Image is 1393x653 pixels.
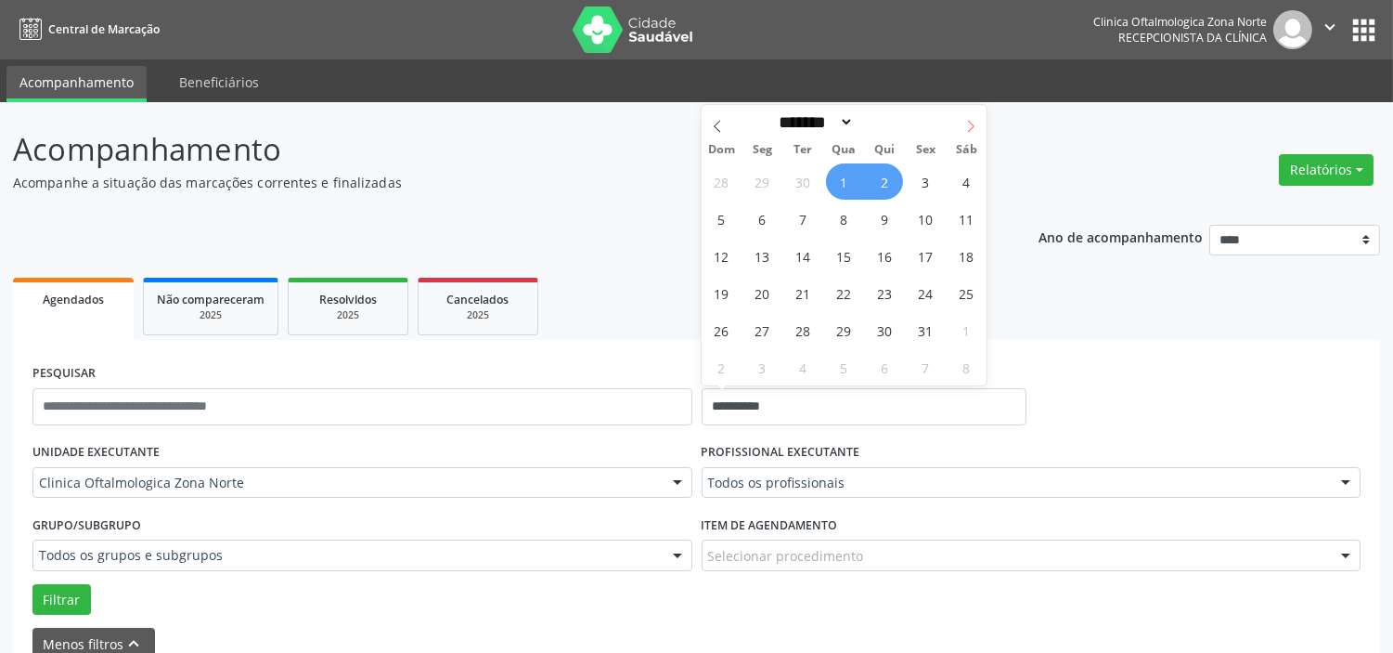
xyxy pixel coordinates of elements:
[1273,10,1312,49] img: img
[948,275,985,311] span: Outubro 25, 2025
[1320,17,1340,37] i: 
[302,308,394,322] div: 2025
[867,349,903,385] span: Novembro 6, 2025
[867,312,903,348] span: Outubro 30, 2025
[785,275,821,311] span: Outubro 21, 2025
[908,349,944,385] span: Novembro 7, 2025
[39,474,654,492] span: Clinica Oftalmologica Zona Norte
[948,312,985,348] span: Novembro 1, 2025
[744,275,780,311] span: Outubro 20, 2025
[1348,14,1380,46] button: apps
[6,66,147,102] a: Acompanhamento
[708,546,864,566] span: Selecionar procedimento
[48,21,160,37] span: Central de Marcação
[826,238,862,274] span: Outubro 15, 2025
[785,201,821,237] span: Outubro 7, 2025
[703,275,740,311] span: Outubro 19, 2025
[32,359,96,388] label: PESQUISAR
[905,144,946,156] span: Sex
[702,438,860,467] label: PROFISSIONAL EXECUTANTE
[703,238,740,274] span: Outubro 12, 2025
[908,275,944,311] span: Outubro 24, 2025
[32,584,91,616] button: Filtrar
[744,238,780,274] span: Outubro 13, 2025
[908,201,944,237] span: Outubro 10, 2025
[157,292,264,307] span: Não compareceram
[708,474,1323,492] span: Todos os profissionais
[166,66,272,98] a: Beneficiários
[1093,14,1267,30] div: Clinica Oftalmologica Zona Norte
[824,144,865,156] span: Qua
[946,144,987,156] span: Sáb
[854,112,915,132] input: Year
[867,275,903,311] span: Outubro 23, 2025
[744,201,780,237] span: Outubro 6, 2025
[432,308,524,322] div: 2025
[703,349,740,385] span: Novembro 2, 2025
[948,201,985,237] span: Outubro 11, 2025
[43,292,104,307] span: Agendados
[908,163,944,200] span: Outubro 3, 2025
[702,144,742,156] span: Dom
[908,238,944,274] span: Outubro 17, 2025
[867,201,903,237] span: Outubro 9, 2025
[157,308,264,322] div: 2025
[319,292,377,307] span: Resolvidos
[13,126,970,173] p: Acompanhamento
[785,349,821,385] span: Novembro 4, 2025
[1312,10,1348,49] button: 
[742,144,783,156] span: Seg
[1279,154,1374,186] button: Relatórios
[826,349,862,385] span: Novembro 5, 2025
[32,511,141,540] label: Grupo/Subgrupo
[785,163,821,200] span: Setembro 30, 2025
[1118,30,1267,46] span: Recepcionista da clínica
[447,292,509,307] span: Cancelados
[948,238,985,274] span: Outubro 18, 2025
[744,349,780,385] span: Novembro 3, 2025
[864,144,905,156] span: Qui
[785,312,821,348] span: Outubro 28, 2025
[826,275,862,311] span: Outubro 22, 2025
[703,201,740,237] span: Outubro 5, 2025
[948,349,985,385] span: Novembro 8, 2025
[785,238,821,274] span: Outubro 14, 2025
[13,173,970,192] p: Acompanhe a situação das marcações correntes e finalizadas
[826,201,862,237] span: Outubro 8, 2025
[826,163,862,200] span: Outubro 1, 2025
[703,163,740,200] span: Setembro 28, 2025
[744,312,780,348] span: Outubro 27, 2025
[13,14,160,45] a: Central de Marcação
[783,144,824,156] span: Ter
[867,163,903,200] span: Outubro 2, 2025
[744,163,780,200] span: Setembro 29, 2025
[948,163,985,200] span: Outubro 4, 2025
[39,546,654,565] span: Todos os grupos e subgrupos
[867,238,903,274] span: Outubro 16, 2025
[702,511,838,540] label: Item de agendamento
[908,312,944,348] span: Outubro 31, 2025
[703,312,740,348] span: Outubro 26, 2025
[1038,225,1203,248] p: Ano de acompanhamento
[773,112,855,132] select: Month
[826,312,862,348] span: Outubro 29, 2025
[32,438,160,467] label: UNIDADE EXECUTANTE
